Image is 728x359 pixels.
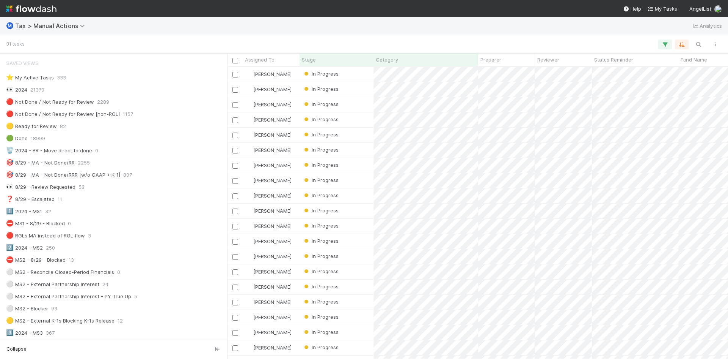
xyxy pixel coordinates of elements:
[6,183,14,190] span: 👀
[376,56,398,63] span: Category
[303,223,339,229] span: In Progress
[253,147,292,153] span: [PERSON_NAME]
[303,207,339,214] span: In Progress
[6,280,99,289] div: MS2 - External Partnership Interest
[246,223,252,229] img: avatar_711f55b7-5a46-40da-996f-bc93b6b86381.png
[6,244,14,251] span: 2️⃣
[303,176,339,184] div: In Progress
[246,345,252,351] img: avatar_711f55b7-5a46-40da-996f-bc93b6b86381.png
[6,267,114,277] div: MS2 - Reconcile Closed-Period Financials
[714,5,722,13] img: avatar_e41e7ae5-e7d9-4d8d-9f56-31b0d7a2f4fd.png
[6,243,43,253] div: 2024 - MS2
[303,252,339,260] div: In Progress
[246,344,292,351] div: [PERSON_NAME]
[253,86,292,92] span: [PERSON_NAME]
[253,71,292,77] span: [PERSON_NAME]
[253,238,292,244] span: [PERSON_NAME]
[246,299,252,305] img: avatar_711f55b7-5a46-40da-996f-bc93b6b86381.png
[6,231,85,240] div: RGLs MA instead of RGL flow
[303,328,339,336] div: In Progress
[232,163,238,169] input: Toggle Row Selected
[232,87,238,93] input: Toggle Row Selected
[253,132,292,138] span: [PERSON_NAME]
[303,207,339,214] div: In Progress
[246,269,252,275] img: avatar_711f55b7-5a46-40da-996f-bc93b6b86381.png
[232,315,238,321] input: Toggle Row Selected
[303,237,339,245] div: In Progress
[594,56,633,63] span: Status Reminder
[6,196,14,202] span: ❓
[232,72,238,77] input: Toggle Row Selected
[253,253,292,259] span: [PERSON_NAME]
[303,71,339,77] span: In Progress
[6,109,120,119] div: Not Done / Not Ready for Review [non-RGL]
[6,316,115,326] div: MS2 - External K-1s Blocking K-1s Release
[57,73,66,82] span: 333
[78,158,90,168] span: 2255
[302,56,316,63] span: Stage
[6,170,120,180] div: 8/29 - MA - Not Done/RRR [w/o GAAP + K-1]
[303,222,339,229] div: In Progress
[246,161,292,169] div: [PERSON_NAME]
[303,131,339,138] span: In Progress
[246,101,252,108] img: avatar_711f55b7-5a46-40da-996f-bc93b6b86381.png
[246,237,292,245] div: [PERSON_NAME]
[253,177,292,183] span: [PERSON_NAME]
[6,292,131,301] div: MS2 - External Partnership Interest - PY True Up
[537,56,559,63] span: Reviewer
[46,328,55,338] span: 367
[303,85,339,93] div: In Progress
[68,219,71,228] span: 0
[303,192,339,198] span: In Progress
[303,329,339,335] span: In Progress
[246,253,252,259] img: avatar_711f55b7-5a46-40da-996f-bc93b6b86381.png
[45,207,51,216] span: 32
[246,177,292,184] div: [PERSON_NAME]
[232,102,238,108] input: Toggle Row Selected
[253,269,292,275] span: [PERSON_NAME]
[78,182,85,192] span: 53
[303,253,339,259] span: In Progress
[123,109,133,119] span: 1157
[253,284,292,290] span: [PERSON_NAME]
[6,159,14,166] span: 🎯
[6,182,75,192] div: 8/29 - Review Requested
[232,285,238,290] input: Toggle Row Selected
[6,269,14,275] span: ⚪
[30,85,44,95] span: 21370
[246,86,252,92] img: avatar_711f55b7-5a46-40da-996f-bc93b6b86381.png
[253,329,292,335] span: [PERSON_NAME]
[6,304,48,313] div: MS2 - Blocker
[246,207,292,215] div: [PERSON_NAME]
[51,304,57,313] span: 93
[134,292,137,301] span: 5
[6,317,14,324] span: 🟡
[623,5,641,13] div: Help
[118,316,123,326] span: 12
[303,115,339,123] div: In Progress
[253,223,292,229] span: [PERSON_NAME]
[232,330,238,336] input: Toggle Row Selected
[303,298,339,305] div: In Progress
[97,97,109,107] span: 2289
[6,122,57,131] div: Ready for Review
[232,269,238,275] input: Toggle Row Selected
[232,58,238,63] input: Toggle All Rows Selected
[6,220,14,226] span: ⛔
[303,70,339,77] div: In Progress
[246,222,292,230] div: [PERSON_NAME]
[303,343,339,351] div: In Progress
[246,238,252,244] img: avatar_711f55b7-5a46-40da-996f-bc93b6b86381.png
[6,195,55,204] div: 8/29 - Escalated
[681,56,707,63] span: Fund Name
[6,232,14,239] span: 🔴
[58,195,62,204] span: 11
[6,2,56,15] img: logo-inverted-e16ddd16eac7371096b0.svg
[6,147,14,153] span: 🗑️
[246,329,252,335] img: avatar_711f55b7-5a46-40da-996f-bc93b6b86381.png
[303,283,339,290] div: In Progress
[692,21,722,30] a: Analytics
[6,208,14,214] span: 1️⃣
[303,147,339,153] span: In Progress
[246,313,292,321] div: [PERSON_NAME]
